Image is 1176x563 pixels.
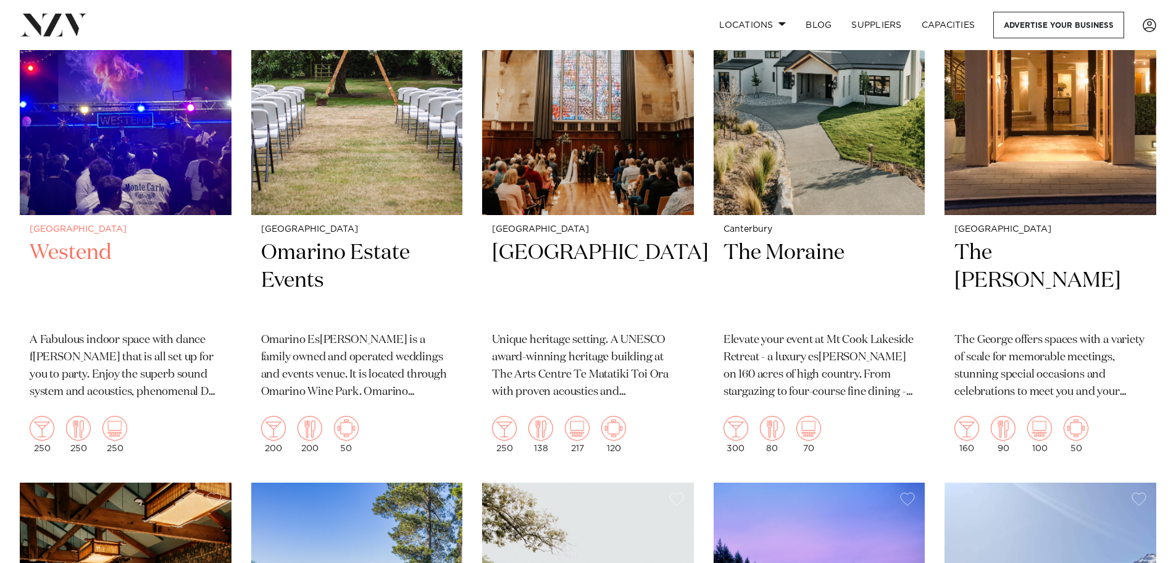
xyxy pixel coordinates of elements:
span: rough [407,369,447,380]
img: theatre.png [102,416,127,441]
span: A [514,369,522,380]
span: ound [177,369,207,380]
span: wned [293,352,325,363]
span: igh [797,369,819,380]
span: su [140,369,151,380]
span: d-winning [492,352,566,363]
span: oven [515,386,551,397]
small: [GEOGRAPHIC_DATA] [954,225,1146,234]
span: aco [87,386,104,397]
span: door [86,334,120,345]
span: T [631,369,638,380]
div: 250 [102,416,127,453]
span: nd [1076,386,1095,397]
span: e [786,334,792,345]
span: fa [261,352,270,363]
span: P [335,386,342,397]
span: stem [30,386,64,397]
span: nd [261,369,280,380]
span: f [199,352,202,363]
span: rty. [62,369,90,380]
span: s [168,352,173,363]
a: BLOG [796,12,841,38]
span: va [1111,334,1122,345]
span: njoy [92,369,120,380]
span: ine [307,386,333,397]
span: cele [954,386,974,397]
span: y [1097,386,1103,397]
span: o [293,352,299,363]
h2: Westend [30,239,222,323]
span: Es [307,334,320,345]
span: Om [364,386,382,397]
span: Ge [977,334,991,345]
img: dining.png [991,416,1015,441]
img: dining.png [66,416,91,441]
span: ecial [1001,369,1035,380]
img: nzv-logo.png [20,14,87,36]
span: arino [261,334,306,345]
span: di [868,386,878,397]
span: nomenal [136,386,198,397]
img: theatre.png [565,416,590,441]
span: w [1080,334,1088,345]
span: sp [1001,369,1012,380]
span: hat [122,352,141,363]
span: unning [954,369,998,380]
span: our [761,334,783,345]
span: tatiki [589,369,629,380]
small: Canterbury [724,225,915,234]
span: C [842,334,849,345]
img: cocktail.png [724,416,748,441]
div: 100 [1027,416,1052,453]
span: tings, [1067,352,1114,363]
h2: The Moraine [724,239,915,323]
div: 200 [261,416,286,453]
div: 138 [528,416,553,453]
span: asions [1036,369,1084,380]
span: lo [369,369,378,380]
div: 200 [298,416,322,453]
span: he [954,334,974,345]
span: cres [757,369,783,380]
span: lu [775,352,785,363]
span: a of to in a of [954,334,1144,501]
div: 50 [334,416,359,453]
small: [GEOGRAPHIC_DATA] [261,225,453,234]
span: Om [261,334,280,345]
span: T [492,369,500,380]
span: a [757,369,763,380]
span: erated [349,352,394,363]
span: perb [140,369,175,380]
span: Ma [589,369,604,380]
span: ddings [396,352,443,363]
span: ustics [553,386,598,397]
span: nue. [316,369,348,380]
div: 120 [601,416,626,453]
span: E [92,369,99,380]
small: [GEOGRAPHIC_DATA] [492,225,684,234]
span: r-course [789,386,845,397]
span: W [307,386,318,397]
span: Un [492,334,506,345]
span: a [154,352,160,363]
span: he [122,369,137,380]
a: Locations [709,12,796,38]
div: 70 [796,416,821,453]
span: he [569,352,581,363]
span: orge [977,334,1013,345]
span: ique [492,334,527,345]
span: F [864,369,870,380]
span: m [1030,386,1040,397]
span: th [407,369,417,380]
span: a [66,386,72,397]
span: w [492,386,500,397]
div: 160 [954,416,979,453]
span: eet [1030,386,1054,397]
span: [PERSON_NAME] [307,334,407,345]
img: meeting.png [1064,416,1088,441]
span: rgazing [724,386,775,397]
span: Fa [40,334,52,345]
h2: [GEOGRAPHIC_DATA] [492,239,684,323]
span: xury [775,352,806,363]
